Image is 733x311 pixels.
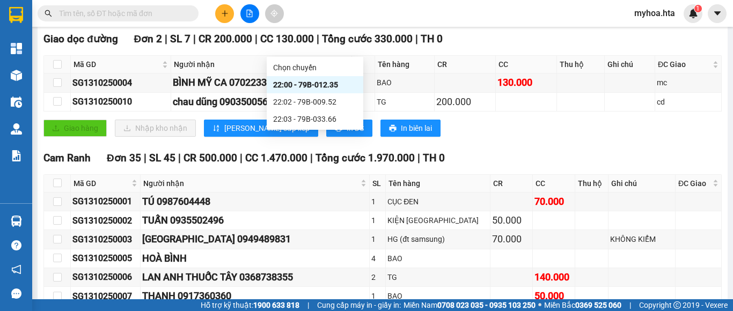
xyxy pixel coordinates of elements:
[204,120,318,137] button: sort-ascending[PERSON_NAME] sắp xếp
[59,8,186,19] input: Tìm tên, số ĐT hoặc mã đơn
[609,175,676,192] th: Ghi chú
[316,152,415,164] span: Tổng cước 1.970.000
[72,290,138,303] div: SG1310250007
[380,120,441,137] button: printerIn biên lai
[713,9,722,18] span: caret-down
[11,150,22,161] img: solution-icon
[149,152,175,164] span: SL 45
[72,214,138,227] div: SG1310250002
[240,152,243,164] span: |
[322,33,413,45] span: Tổng cước 330.000
[72,270,138,284] div: SG1310250006
[43,120,107,137] button: uploadGiao hàng
[317,33,319,45] span: |
[115,120,196,137] button: downloadNhập kho nhận
[436,94,494,109] div: 200.000
[387,253,488,264] div: BAO
[71,211,141,230] td: SG1310250002
[492,232,531,247] div: 70.000
[404,299,536,311] span: Miền Nam
[688,9,698,18] img: icon-new-feature
[11,43,22,54] img: dashboard-icon
[11,70,22,81] img: warehouse-icon
[534,270,573,285] div: 140.000
[72,76,169,90] div: SG1310250004
[142,251,368,266] div: HOÀ BÌNH
[307,299,309,311] span: |
[421,33,443,45] span: TH 0
[694,5,702,12] sup: 1
[142,232,368,247] div: [GEOGRAPHIC_DATA] 0949489831
[260,33,314,45] span: CC 130.000
[310,152,313,164] span: |
[71,268,141,287] td: SG1310250006
[626,6,684,20] span: myhoa.hta
[423,152,445,164] span: TH 0
[496,56,557,73] th: CC
[415,33,418,45] span: |
[673,301,681,309] span: copyright
[173,75,350,90] div: BÌNH MỸ CA 0702233379
[401,122,432,134] span: In biên lai
[534,194,573,209] div: 70.000
[11,97,22,108] img: warehouse-icon
[11,123,22,135] img: warehouse-icon
[658,58,710,70] span: ĐC Giao
[212,124,220,133] span: sort-ascending
[273,62,357,73] div: Chọn chuyến
[575,301,621,309] strong: 0369 525 060
[71,230,141,249] td: SG1310250003
[377,77,433,88] div: BAO
[246,10,253,17] span: file-add
[71,249,141,268] td: SG1310250005
[71,287,141,306] td: SG1310250007
[352,56,375,73] th: SL
[71,73,171,92] td: SG1310250004
[538,303,541,307] span: ⚪️
[371,196,384,208] div: 1
[45,10,52,17] span: search
[387,290,488,302] div: BAO
[221,10,229,17] span: plus
[72,95,169,108] div: SG1310250010
[199,33,252,45] span: CR 200.000
[74,177,129,189] span: Mã GD
[435,56,496,73] th: CR
[544,299,621,311] span: Miền Bắc
[696,5,700,12] span: 1
[240,4,259,23] button: file-add
[178,152,181,164] span: |
[657,77,720,88] div: mc
[370,175,386,192] th: SL
[386,175,490,192] th: Tên hàng
[11,216,22,227] img: warehouse-icon
[173,94,350,109] div: chau dũng 0903500562
[610,233,673,245] div: KHÔNG KIỂM
[71,192,141,211] td: SG1310250001
[74,58,160,70] span: Mã GD
[533,175,575,192] th: CC
[253,301,299,309] strong: 1900 633 818
[11,264,21,275] span: notification
[371,253,384,264] div: 4
[389,124,397,133] span: printer
[497,75,555,90] div: 130.000
[165,33,167,45] span: |
[9,7,23,23] img: logo-vxr
[72,251,138,265] div: SG1310250005
[377,96,433,108] div: TG
[71,93,171,112] td: SG1310250010
[11,288,21,299] span: message
[273,79,357,91] div: 22:00 - 79B-012.35
[142,194,368,209] div: TÚ 0987604448
[678,177,710,189] span: ĐC Giao
[708,4,727,23] button: caret-down
[144,152,146,164] span: |
[273,113,357,125] div: 22:03 - 79B-033.66
[270,10,278,17] span: aim
[387,271,488,283] div: TG
[387,214,488,226] div: KIỆN [GEOGRAPHIC_DATA]
[43,152,91,164] span: Cam Ranh
[371,233,384,245] div: 1
[143,177,359,189] span: Người nhận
